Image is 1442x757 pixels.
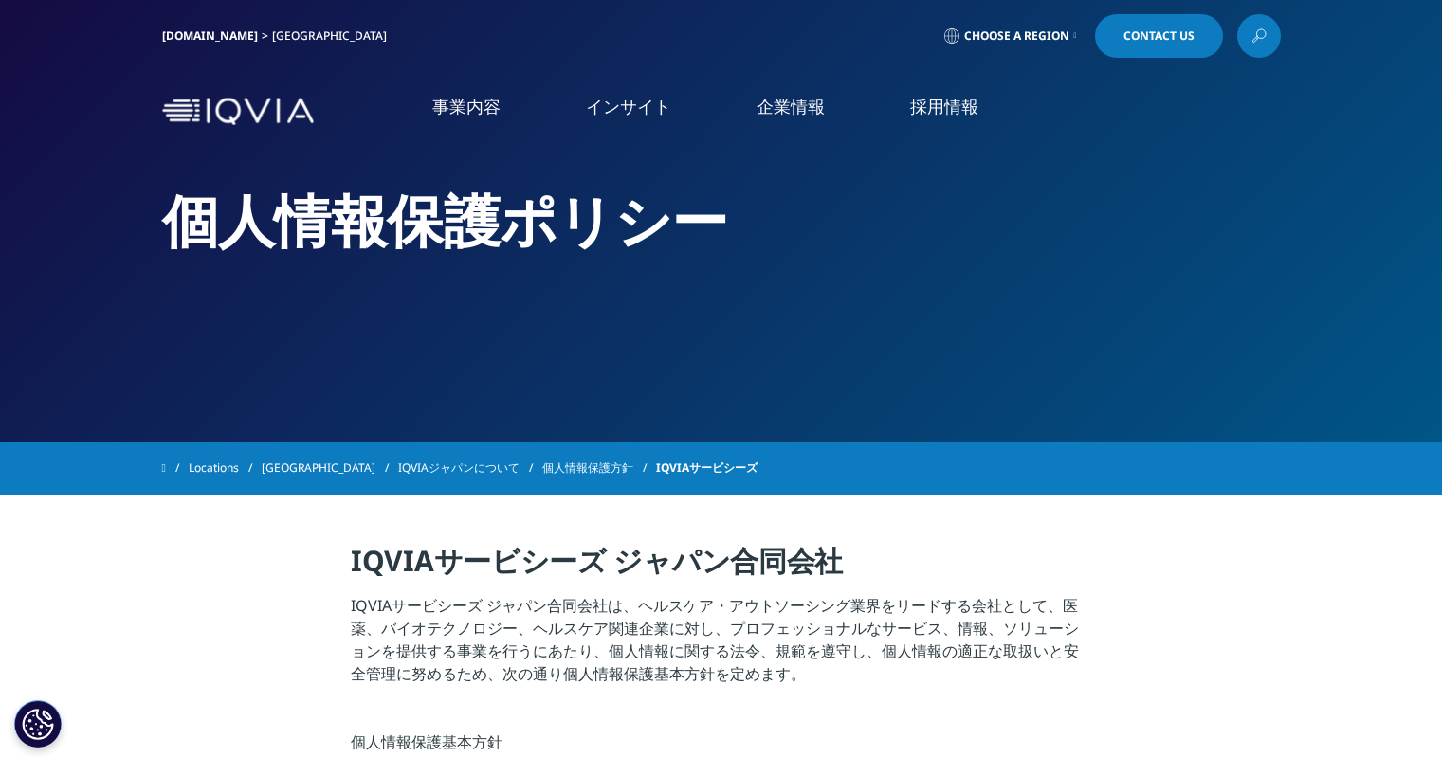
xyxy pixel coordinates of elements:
[1095,14,1223,58] a: Contact Us
[351,594,1091,696] p: IQVIAサービシーズ ジャパン合同会社は、ヘルスケア・アウトソーシング業界をリードする会社として、医薬、バイオテクノロジー、ヘルスケア関連企業に対し、プロフェッショナルなサービス、情報、ソリュ...
[656,451,758,485] span: IQVIAサービシーズ
[910,95,978,118] a: 採用情報
[398,451,542,485] a: IQVIAジャパンについて
[262,451,398,485] a: [GEOGRAPHIC_DATA]
[272,28,394,44] div: [GEOGRAPHIC_DATA]
[162,185,1281,256] h2: 個人情報保護ポリシー
[189,451,262,485] a: Locations
[964,28,1069,44] span: Choose a Region
[1123,30,1195,42] span: Contact Us
[542,451,656,485] a: 個人情報保護方針
[757,95,825,118] a: 企業情報
[321,66,1281,156] nav: Primary
[14,700,62,748] button: Cookie 設定
[162,27,258,44] a: [DOMAIN_NAME]
[432,95,501,118] a: 事業内容
[351,542,1091,594] h4: IQVIAサービシーズ ジャパン合同会社
[586,95,671,118] a: インサイト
